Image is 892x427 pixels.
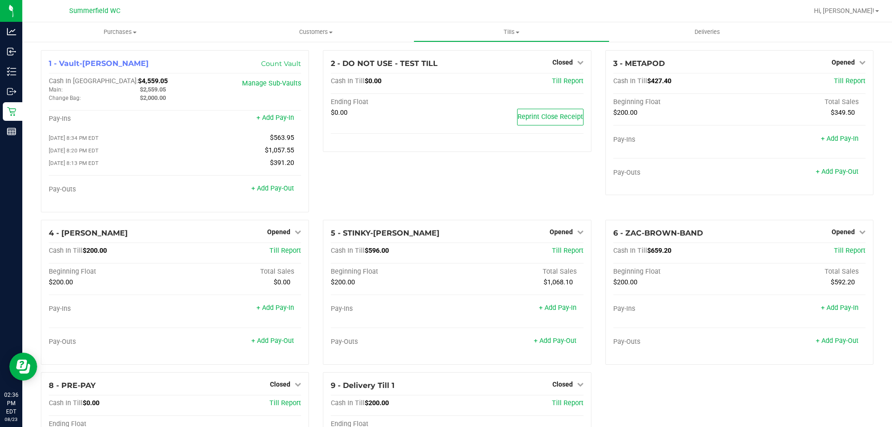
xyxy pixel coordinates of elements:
span: $4,559.05 [138,77,168,85]
a: Till Report [552,247,584,255]
div: Pay-Outs [613,169,740,177]
a: + Add Pay-Out [251,337,294,345]
span: Customers [218,28,413,36]
a: + Add Pay-Out [251,184,294,192]
span: $200.00 [365,399,389,407]
span: $592.20 [831,278,855,286]
a: + Add Pay-Out [816,168,859,176]
span: $0.00 [331,109,348,117]
a: Deliveries [610,22,805,42]
span: Opened [267,228,290,236]
span: $427.40 [647,77,671,85]
span: 6 - ZAC-BROWN-BAND [613,229,703,237]
span: Cash In Till [613,247,647,255]
a: + Add Pay-In [821,304,859,312]
span: Cash In Till [49,247,83,255]
div: Pay-Outs [331,338,457,346]
span: Reprint Close Receipt [518,113,583,121]
a: + Add Pay-In [539,304,577,312]
a: Till Report [269,399,301,407]
span: Cash In [GEOGRAPHIC_DATA]: [49,77,138,85]
span: $563.95 [270,134,294,142]
span: Closed [552,59,573,66]
span: Change Bag: [49,95,81,101]
span: $659.20 [647,247,671,255]
div: Pay-Outs [49,185,175,194]
span: Opened [832,59,855,66]
span: $0.00 [365,77,381,85]
span: Cash In Till [613,77,647,85]
span: $1,068.10 [544,278,573,286]
span: Till Report [834,247,866,255]
span: Cash In Till [331,399,365,407]
span: Cash In Till [331,247,365,255]
span: Closed [270,381,290,388]
button: Reprint Close Receipt [517,109,584,125]
span: Purchases [22,28,218,36]
span: $200.00 [613,109,637,117]
span: $596.00 [365,247,389,255]
span: Opened [832,228,855,236]
inline-svg: Inventory [7,67,16,76]
div: Beginning Float [613,268,740,276]
span: Closed [552,381,573,388]
a: Manage Sub-Vaults [242,79,301,87]
span: 9 - Delivery Till 1 [331,381,394,390]
span: 2 - DO NOT USE - TEST TILL [331,59,438,68]
a: Till Report [269,247,301,255]
div: Pay-Ins [49,115,175,123]
div: Pay-Ins [613,305,740,313]
a: Customers [218,22,413,42]
div: Pay-Outs [49,338,175,346]
iframe: Resource center [9,353,37,381]
span: 5 - STINKY-[PERSON_NAME] [331,229,439,237]
inline-svg: Inbound [7,47,16,56]
p: 08/23 [4,416,18,423]
span: $200.00 [49,278,73,286]
a: Tills [413,22,609,42]
span: 1 - Vault-[PERSON_NAME] [49,59,149,68]
div: Total Sales [175,268,302,276]
inline-svg: Retail [7,107,16,116]
a: Count Vault [261,59,301,68]
a: Till Report [552,399,584,407]
span: $2,559.05 [140,86,166,93]
div: Pay-Ins [49,305,175,313]
div: Pay-Ins [613,136,740,144]
span: $0.00 [83,399,99,407]
span: Deliveries [682,28,733,36]
div: Beginning Float [613,98,740,106]
a: + Add Pay-Out [534,337,577,345]
span: Summerfield WC [69,7,120,15]
span: Tills [414,28,609,36]
div: Pay-Outs [613,338,740,346]
inline-svg: Analytics [7,27,16,36]
span: 4 - [PERSON_NAME] [49,229,128,237]
span: $0.00 [274,278,290,286]
a: + Add Pay-In [256,304,294,312]
span: [DATE] 8:20 PM EDT [49,147,98,154]
span: [DATE] 8:34 PM EDT [49,135,98,141]
div: Ending Float [331,98,457,106]
a: Till Report [834,77,866,85]
span: 3 - METAPOD [613,59,665,68]
div: Total Sales [739,98,866,106]
span: Cash In Till [49,399,83,407]
span: [DATE] 8:13 PM EDT [49,160,98,166]
span: Opened [550,228,573,236]
span: $1,057.55 [265,146,294,154]
div: Total Sales [457,268,584,276]
span: $200.00 [83,247,107,255]
div: Beginning Float [331,268,457,276]
span: $391.20 [270,159,294,167]
span: $200.00 [613,278,637,286]
a: Purchases [22,22,218,42]
a: Till Report [552,77,584,85]
div: Beginning Float [49,268,175,276]
div: Pay-Ins [331,305,457,313]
